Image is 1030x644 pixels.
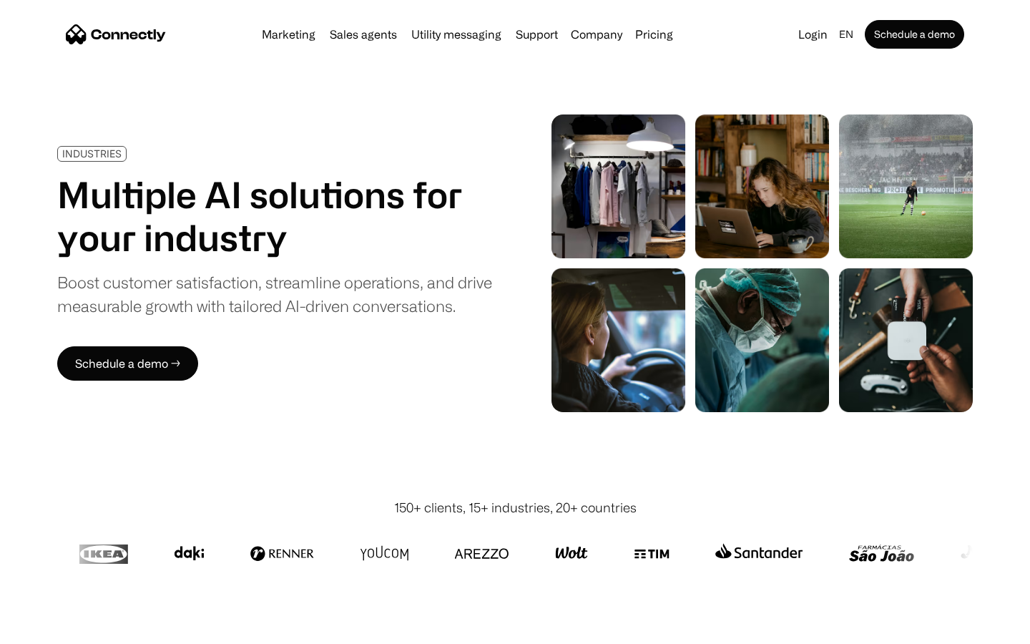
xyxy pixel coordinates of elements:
h1: Multiple AI solutions for your industry [57,173,492,259]
div: en [833,24,862,44]
div: Company [571,24,622,44]
a: Schedule a demo [865,20,964,49]
a: Login [793,24,833,44]
ul: Language list [29,619,86,639]
a: Sales agents [324,29,403,40]
aside: Language selected: English [14,618,86,639]
div: INDUSTRIES [62,148,122,159]
div: en [839,24,853,44]
a: Utility messaging [406,29,507,40]
a: Schedule a demo → [57,346,198,381]
a: Pricing [629,29,679,40]
div: Boost customer satisfaction, streamline operations, and drive measurable growth with tailored AI-... [57,270,492,318]
a: Marketing [256,29,321,40]
a: home [66,24,166,45]
div: Company [566,24,627,44]
div: 150+ clients, 15+ industries, 20+ countries [394,498,637,517]
a: Support [510,29,564,40]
